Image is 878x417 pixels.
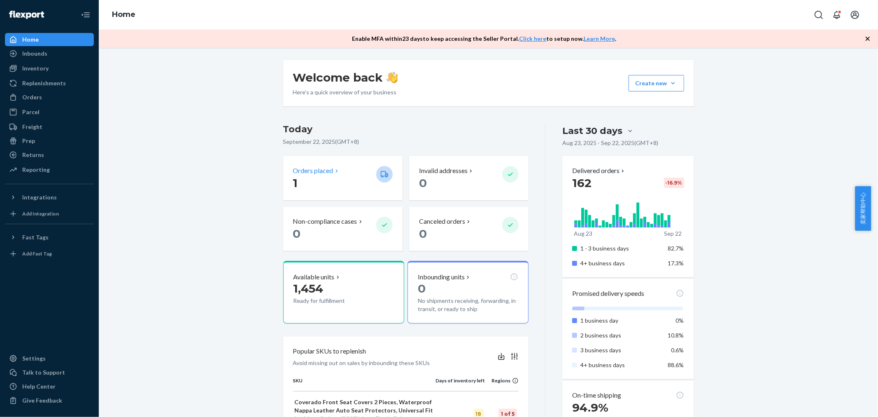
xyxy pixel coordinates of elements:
button: Close Navigation [77,7,94,23]
img: Flexport logo [9,11,44,19]
th: SKU [293,377,436,391]
div: Last 30 days [562,124,622,137]
span: 0% [676,317,684,324]
div: Help Center [22,382,56,391]
p: 1 - 3 business days [580,244,661,253]
span: 88.6% [668,361,684,368]
div: Reporting [22,166,50,174]
span: 1 [293,176,298,190]
p: 4+ business days [580,361,661,369]
a: Freight [5,120,94,134]
button: Give Feedback [5,394,94,407]
button: Canceled orders 0 [409,207,529,251]
p: Enable MFA within 23 days to keep accessing the Seller Portal. to setup now. . [352,35,617,43]
button: Fast Tags [5,231,94,244]
div: Prep [22,137,35,145]
button: Orders placed 1 [283,156,403,200]
a: Click here [519,35,547,42]
p: Canceled orders [419,217,465,226]
a: Home [112,10,135,19]
span: 82.7% [668,245,684,252]
button: Open notifications [829,7,845,23]
h3: Today [283,123,529,136]
p: On-time shipping [572,391,621,400]
span: 94.9% [572,401,608,415]
button: Open account menu [847,7,863,23]
button: Non-compliance cases 0 [283,207,403,251]
button: Delivered orders [572,166,626,176]
p: Invalid addresses [419,166,468,176]
img: hand-wave emoji [387,72,398,83]
a: Help Center [5,380,94,393]
span: 0.6% [671,347,684,354]
a: Orders [5,91,94,104]
p: Popular SKUs to replenish [293,347,366,356]
th: Days of inventory left [436,377,485,391]
a: Home [5,33,94,46]
span: 17.3% [668,260,684,267]
a: Reporting [5,163,94,176]
button: Create new [629,75,684,91]
p: 2 business days [580,331,661,340]
p: Aug 23 [574,230,592,238]
p: 3 business days [580,346,661,354]
p: Available units [293,272,335,282]
p: Non-compliance cases [293,217,357,226]
div: Freight [22,123,42,131]
a: Returns [5,148,94,162]
span: 0 [419,176,427,190]
button: Invalid addresses 0 [409,156,529,200]
span: 0 [293,227,301,241]
p: Orders placed [293,166,333,176]
p: Here’s a quick overview of your business [293,88,398,96]
div: Integrations [22,193,57,201]
p: Sep 22 [664,230,682,238]
div: Orders [22,93,42,101]
div: Home [22,35,39,44]
div: Returns [22,151,44,159]
div: Replenishments [22,79,66,87]
a: Parcel [5,105,94,119]
a: Settings [5,352,94,365]
a: Talk to Support [5,366,94,379]
button: 卖家帮助中心 [855,186,871,231]
div: Parcel [22,108,40,116]
span: 0 [419,227,427,241]
a: Inventory [5,62,94,75]
div: -16.9 % [664,178,684,188]
p: Avoid missing out on sales by inbounding these SKUs [293,359,430,367]
p: No shipments receiving, forwarding, in transit, or ready to ship [418,297,518,313]
p: 4+ business days [580,259,661,267]
div: Regions [485,377,519,384]
div: Settings [22,354,46,363]
p: Aug 23, 2025 - Sep 22, 2025 ( GMT+8 ) [562,139,658,147]
div: Inventory [22,64,49,73]
span: 0 [418,281,426,295]
p: September 22, 2025 ( GMT+8 ) [283,138,529,146]
span: 162 [572,176,592,190]
a: Inbounds [5,47,94,60]
button: Open Search Box [810,7,827,23]
a: Prep [5,134,94,148]
span: 1,454 [293,281,324,295]
h1: Welcome back [293,70,398,85]
a: Replenishments [5,77,94,90]
div: Add Integration [22,210,59,217]
p: Inbounding units [418,272,465,282]
a: Add Fast Tag [5,247,94,260]
p: Ready for fulfillment [293,297,370,305]
p: 1 business day [580,316,661,325]
button: Inbounding units0No shipments receiving, forwarding, in transit, or ready to ship [408,261,529,323]
p: Promised delivery speeds [572,289,644,298]
a: Add Integration [5,207,94,220]
div: Inbounds [22,49,47,58]
button: Integrations [5,191,94,204]
div: Talk to Support [22,368,65,377]
button: Available units1,454Ready for fulfillment [283,261,404,323]
span: 10.8% [668,332,684,339]
div: Fast Tags [22,233,49,241]
div: Give Feedback [22,396,62,405]
div: Add Fast Tag [22,250,52,257]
